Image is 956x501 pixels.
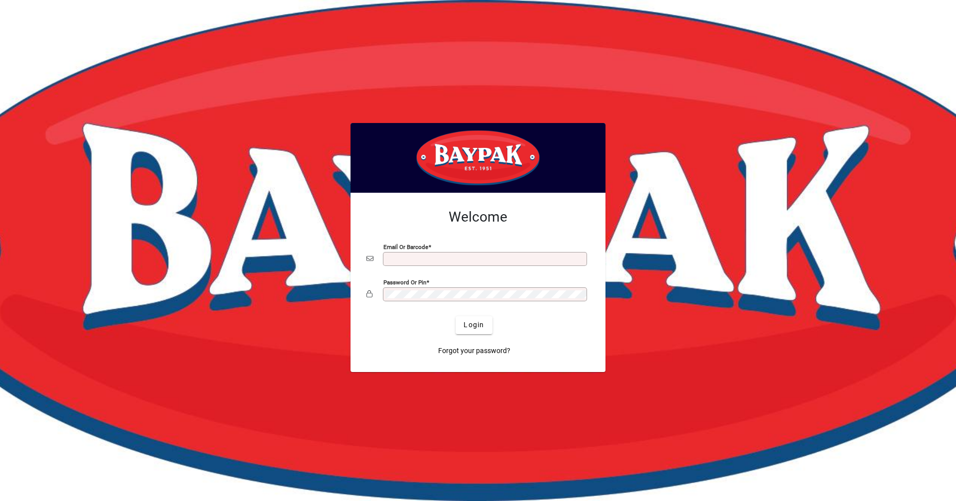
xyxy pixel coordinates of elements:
[464,320,484,330] span: Login
[438,346,510,356] span: Forgot your password?
[366,209,590,226] h2: Welcome
[434,342,514,360] a: Forgot your password?
[383,243,428,250] mat-label: Email or Barcode
[456,316,492,334] button: Login
[383,278,426,285] mat-label: Password or Pin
